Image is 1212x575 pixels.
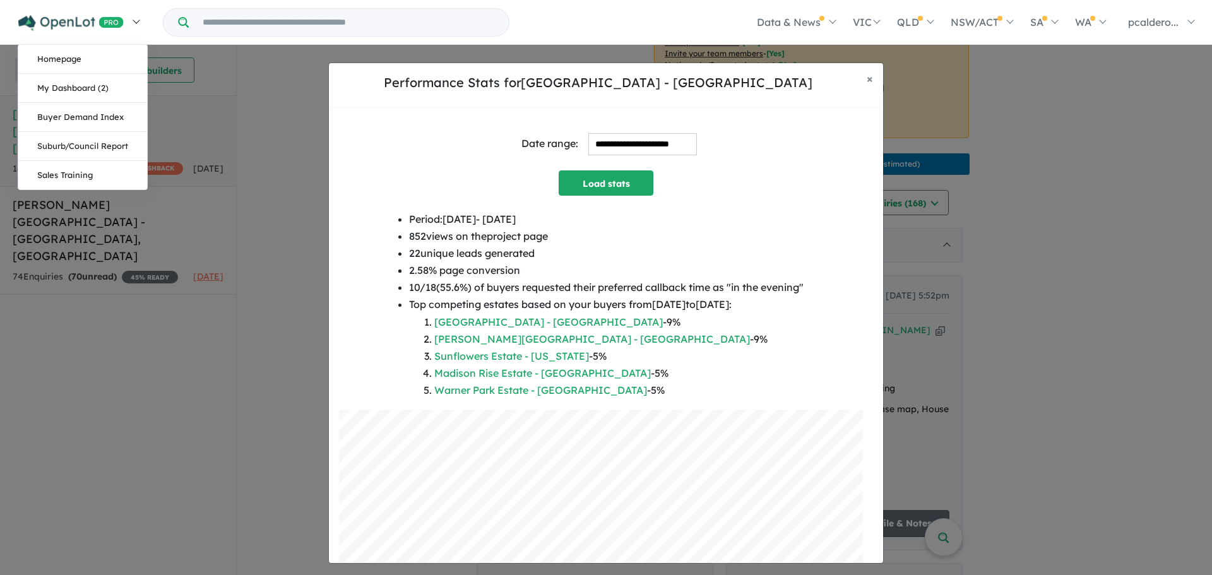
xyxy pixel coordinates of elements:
[18,15,124,31] img: Openlot PRO Logo White
[18,161,147,189] a: Sales Training
[18,132,147,161] a: Suburb/Council Report
[409,279,804,296] li: 10 / 18 ( 55.6 %) of buyers requested their preferred callback time as " in the evening "
[434,331,804,348] li: - 9 %
[434,348,804,365] li: - 5 %
[18,74,147,103] a: My Dashboard (2)
[434,316,663,328] a: [GEOGRAPHIC_DATA] - [GEOGRAPHIC_DATA]
[434,365,804,382] li: - 5 %
[18,45,147,74] a: Homepage
[434,384,647,396] a: Warner Park Estate - [GEOGRAPHIC_DATA]
[409,228,804,245] li: 852 views on the project page
[867,71,873,86] span: ×
[409,296,804,399] li: Top competing estates based on your buyers from [DATE] to [DATE] :
[18,103,147,132] a: Buyer Demand Index
[409,262,804,279] li: 2.58 % page conversion
[434,350,589,362] a: Sunflowers Estate - [US_STATE]
[434,333,750,345] a: [PERSON_NAME][GEOGRAPHIC_DATA] - [GEOGRAPHIC_DATA]
[559,170,653,196] button: Load stats
[521,135,578,152] div: Date range:
[434,314,804,331] li: - 9 %
[409,211,804,228] li: Period: [DATE] - [DATE]
[434,382,804,399] li: - 5 %
[191,9,506,36] input: Try estate name, suburb, builder or developer
[339,73,857,92] h5: Performance Stats for [GEOGRAPHIC_DATA] - [GEOGRAPHIC_DATA]
[1128,16,1179,28] span: pcaldero...
[409,245,804,262] li: 22 unique leads generated
[434,367,651,379] a: Madison Rise Estate - [GEOGRAPHIC_DATA]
